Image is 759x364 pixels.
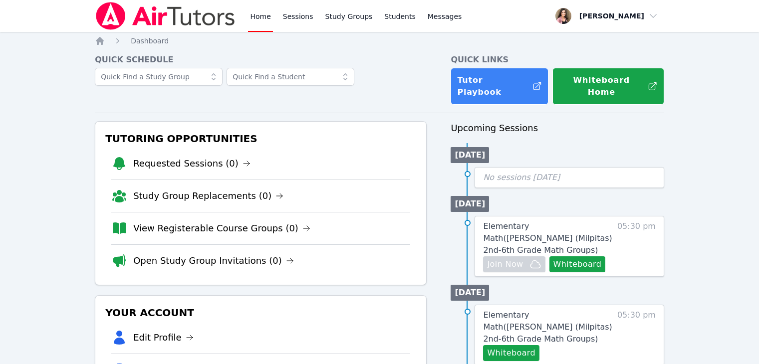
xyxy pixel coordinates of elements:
[483,310,612,344] span: Elementary Math ( [PERSON_NAME] (Milpitas) 2nd-6th Grade Math Groups )
[133,221,310,235] a: View Registerable Course Groups (0)
[95,54,427,66] h4: Quick Schedule
[428,11,462,21] span: Messages
[131,37,169,45] span: Dashboard
[133,331,194,345] a: Edit Profile
[451,285,489,301] li: [DATE]
[451,196,489,212] li: [DATE]
[133,157,251,171] a: Requested Sessions (0)
[95,2,236,30] img: Air Tutors
[549,256,606,272] button: Whiteboard
[483,309,612,345] a: Elementary Math([PERSON_NAME] (Milpitas) 2nd-6th Grade Math Groups)
[103,304,418,322] h3: Your Account
[483,220,612,256] a: Elementary Math([PERSON_NAME] (Milpitas) 2nd-6th Grade Math Groups)
[451,54,664,66] h4: Quick Links
[95,36,664,46] nav: Breadcrumb
[487,258,523,270] span: Join Now
[131,36,169,46] a: Dashboard
[552,68,664,105] button: Whiteboard Home
[451,147,489,163] li: [DATE]
[103,130,418,148] h3: Tutoring Opportunities
[227,68,354,86] input: Quick Find a Student
[483,173,560,182] span: No sessions [DATE]
[451,121,664,135] h3: Upcoming Sessions
[95,68,223,86] input: Quick Find a Study Group
[483,345,539,361] button: Whiteboard
[451,68,548,105] a: Tutor Playbook
[617,220,656,272] span: 05:30 pm
[483,221,612,255] span: Elementary Math ( [PERSON_NAME] (Milpitas) 2nd-6th Grade Math Groups )
[483,256,545,272] button: Join Now
[133,189,283,203] a: Study Group Replacements (0)
[133,254,294,268] a: Open Study Group Invitations (0)
[617,309,656,361] span: 05:30 pm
